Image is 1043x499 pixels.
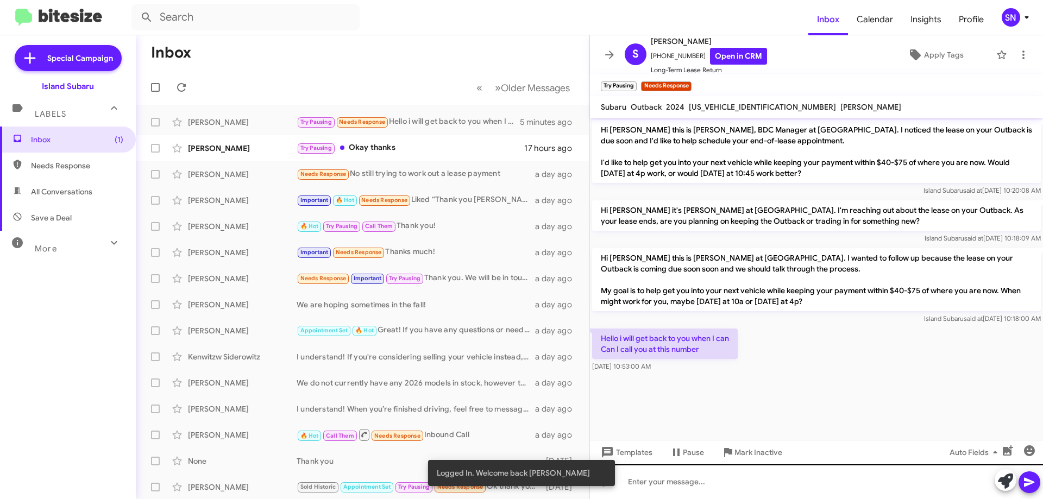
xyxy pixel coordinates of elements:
div: None [188,456,297,466]
a: Profile [950,4,992,35]
div: [PERSON_NAME] [188,247,297,258]
span: Older Messages [501,82,570,94]
div: Okay thanks [297,142,524,154]
div: [PERSON_NAME] [188,403,297,414]
input: Search [131,4,360,30]
p: Hello i will get back to you when I can Can I call you at this number [592,329,738,359]
span: Call Them [326,432,354,439]
div: a day ago [535,403,581,414]
span: Subaru [601,102,626,112]
div: 17 hours ago [524,143,581,154]
div: Liked “Thank you [PERSON_NAME]! My manager is working on calculating an out the door price right ... [297,194,535,206]
button: Pause [661,443,713,462]
div: Island Subaru [42,81,94,92]
div: a day ago [535,377,581,388]
span: Auto Fields [950,443,1002,462]
span: Templates [599,443,652,462]
div: a day ago [535,351,581,362]
div: Hello i will get back to you when I can Can I call you at this number [297,116,520,128]
span: said at [963,186,982,194]
div: a day ago [535,221,581,232]
span: Sold Historic [300,483,336,490]
button: Next [488,77,576,99]
span: Apply Tags [924,45,964,65]
div: [PERSON_NAME] [188,273,297,284]
span: Needs Response [374,432,420,439]
span: Needs Response [336,249,382,256]
span: Save a Deal [31,212,72,223]
button: Apply Tags [879,45,991,65]
span: [PERSON_NAME] [840,102,901,112]
span: Appointment Set [343,483,391,490]
div: a day ago [535,273,581,284]
div: a day ago [535,325,581,336]
a: Insights [902,4,950,35]
span: Logged In. Welcome back [PERSON_NAME] [437,468,590,478]
span: [PHONE_NUMBER] [651,48,767,65]
span: Island Subaru [DATE] 10:18:00 AM [924,314,1041,323]
a: Special Campaign [15,45,122,71]
span: 🔥 Hot [300,432,319,439]
div: [PERSON_NAME] [188,482,297,492]
div: [PERSON_NAME] [188,299,297,310]
span: Try Pausing [398,483,430,490]
span: Important [354,275,382,282]
span: Important [300,197,329,204]
span: Special Campaign [47,53,113,64]
small: Try Pausing [601,81,637,91]
p: Hi [PERSON_NAME] this is [PERSON_NAME] at [GEOGRAPHIC_DATA]. I wanted to follow up because the le... [592,248,1041,311]
span: Call Them [365,223,393,230]
p: Hi [PERSON_NAME] this is [PERSON_NAME], BDC Manager at [GEOGRAPHIC_DATA]. I noticed the lease on ... [592,120,1041,183]
nav: Page navigation example [470,77,576,99]
div: SN [1002,8,1020,27]
div: Thank you [297,456,541,466]
span: 🔥 Hot [355,327,374,334]
span: More [35,244,57,254]
button: Previous [470,77,489,99]
div: a day ago [535,247,581,258]
div: Kenwitzw Siderowitz [188,351,297,362]
span: Needs Response [31,160,123,171]
span: Labels [35,109,66,119]
button: Auto Fields [941,443,1010,462]
a: Inbox [808,4,848,35]
span: Long-Term Lease Return [651,65,767,75]
span: S [632,46,639,63]
a: Open in CRM [710,48,767,65]
div: I understand! If you're considering selling your vehicle instead, please let me know. We can sche... [297,351,535,362]
div: [PERSON_NAME] [188,325,297,336]
div: a day ago [535,169,581,180]
span: Outback [631,102,662,112]
span: Try Pausing [389,275,420,282]
button: Templates [590,443,661,462]
span: 🔥 Hot [300,223,319,230]
div: a day ago [535,195,581,206]
div: Thanks much! [297,246,535,258]
div: Ok thank you 😊 [297,481,541,493]
span: » [495,81,501,94]
a: Calendar [848,4,902,35]
div: We do not currently have any 2026 models in stock, however they are incoming. If you would like y... [297,377,535,388]
span: [US_VEHICLE_IDENTIFICATION_NUMBER] [689,102,836,112]
span: Try Pausing [326,223,357,230]
span: Important [300,249,329,256]
span: said at [964,314,983,323]
div: Thank you! [297,220,535,232]
div: No still trying to work out a lease payment [297,168,535,180]
span: Needs Response [300,170,347,178]
span: (1) [115,134,123,145]
div: I understand! When you’re finished driving, feel free to message me. We can schedule a time for y... [297,403,535,414]
div: a day ago [535,299,581,310]
span: « [476,81,482,94]
div: 5 minutes ago [520,117,581,128]
button: SN [992,8,1031,27]
div: Thank you. We will be in touch. [297,272,535,285]
span: Try Pausing [300,118,332,125]
span: Mark Inactive [734,443,782,462]
span: Pause [683,443,704,462]
button: Mark Inactive [713,443,791,462]
span: [PERSON_NAME] [651,35,767,48]
span: All Conversations [31,186,92,197]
